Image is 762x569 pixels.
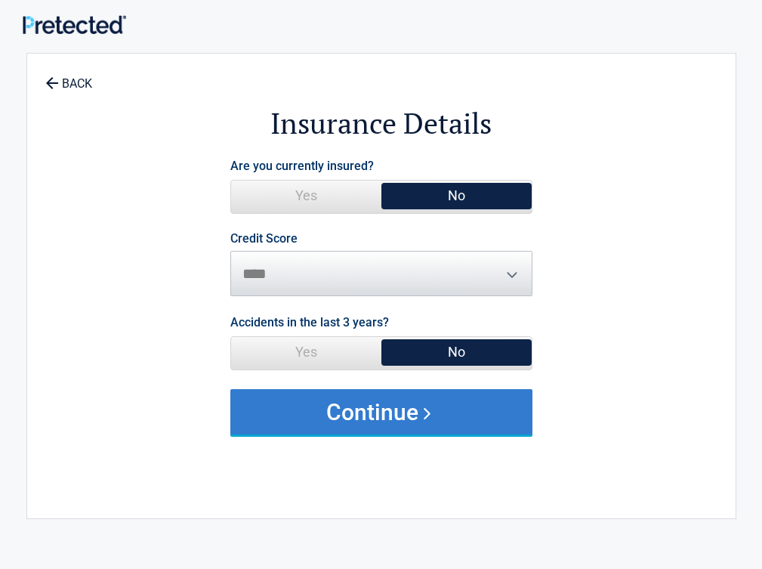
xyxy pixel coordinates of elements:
span: Yes [231,181,381,211]
label: Credit Score [230,233,298,245]
label: Accidents in the last 3 years? [230,312,389,332]
span: Yes [231,337,381,367]
label: Are you currently insured? [230,156,374,176]
span: No [381,337,532,367]
h2: Insurance Details [110,104,652,143]
a: BACK [42,63,95,90]
img: Main Logo [23,15,126,34]
span: No [381,181,532,211]
button: Continue [230,389,532,434]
